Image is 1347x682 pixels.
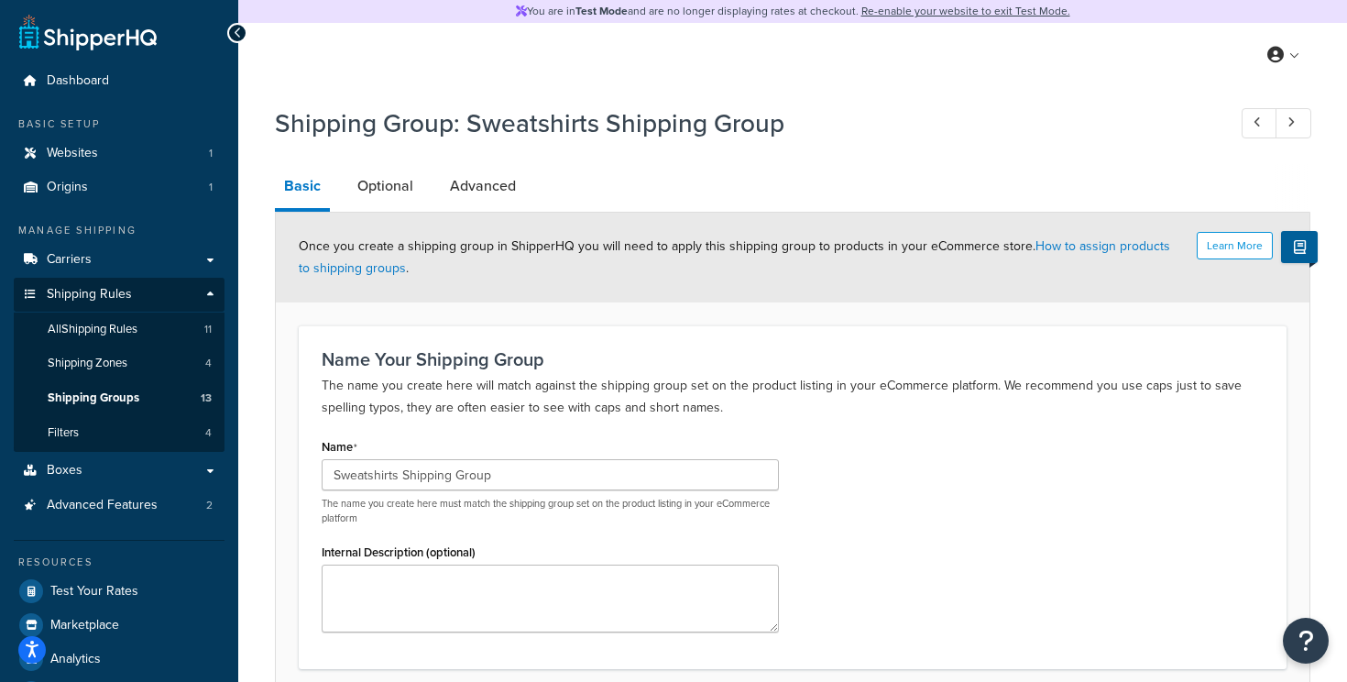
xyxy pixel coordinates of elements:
[14,381,224,415] a: Shipping Groups13
[14,170,224,204] li: Origins
[209,146,213,161] span: 1
[14,137,224,170] a: Websites1
[14,170,224,204] a: Origins1
[14,489,224,522] a: Advanced Features2
[275,164,330,212] a: Basic
[14,643,224,676] a: Analytics
[14,243,224,277] a: Carriers
[205,356,212,371] span: 4
[50,618,119,633] span: Marketplace
[14,416,224,450] a: Filters4
[201,390,212,406] span: 13
[14,346,224,380] li: Shipping Zones
[1197,232,1273,259] button: Learn More
[275,105,1208,141] h1: Shipping Group: Sweatshirts Shipping Group
[14,116,224,132] div: Basic Setup
[14,278,224,452] li: Shipping Rules
[14,313,224,346] a: AllShipping Rules11
[47,180,88,195] span: Origins
[47,73,109,89] span: Dashboard
[14,381,224,415] li: Shipping Groups
[1283,618,1329,664] button: Open Resource Center
[47,252,92,268] span: Carriers
[322,497,779,525] p: The name you create here must match the shipping group set on the product listing in your eCommer...
[322,349,1264,369] h3: Name Your Shipping Group
[50,584,138,599] span: Test Your Rates
[47,146,98,161] span: Websites
[205,425,212,441] span: 4
[47,463,82,478] span: Boxes
[322,545,476,559] label: Internal Description (optional)
[14,609,224,642] a: Marketplace
[14,346,224,380] a: Shipping Zones4
[575,3,628,19] strong: Test Mode
[299,236,1170,278] span: Once you create a shipping group in ShipperHQ you will need to apply this shipping group to produ...
[50,652,101,667] span: Analytics
[14,575,224,608] a: Test Your Rates
[204,322,212,337] span: 11
[14,416,224,450] li: Filters
[48,390,139,406] span: Shipping Groups
[322,440,357,455] label: Name
[48,425,79,441] span: Filters
[14,278,224,312] a: Shipping Rules
[1281,231,1318,263] button: Show Help Docs
[348,164,422,208] a: Optional
[1242,108,1277,138] a: Previous Record
[48,322,137,337] span: All Shipping Rules
[441,164,525,208] a: Advanced
[14,489,224,522] li: Advanced Features
[47,287,132,302] span: Shipping Rules
[47,498,158,513] span: Advanced Features
[14,223,224,238] div: Manage Shipping
[322,375,1264,419] p: The name you create here will match against the shipping group set on the product listing in your...
[209,180,213,195] span: 1
[14,454,224,488] a: Boxes
[861,3,1070,19] a: Re-enable your website to exit Test Mode.
[14,555,224,570] div: Resources
[48,356,127,371] span: Shipping Zones
[14,64,224,98] a: Dashboard
[206,498,213,513] span: 2
[1276,108,1311,138] a: Next Record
